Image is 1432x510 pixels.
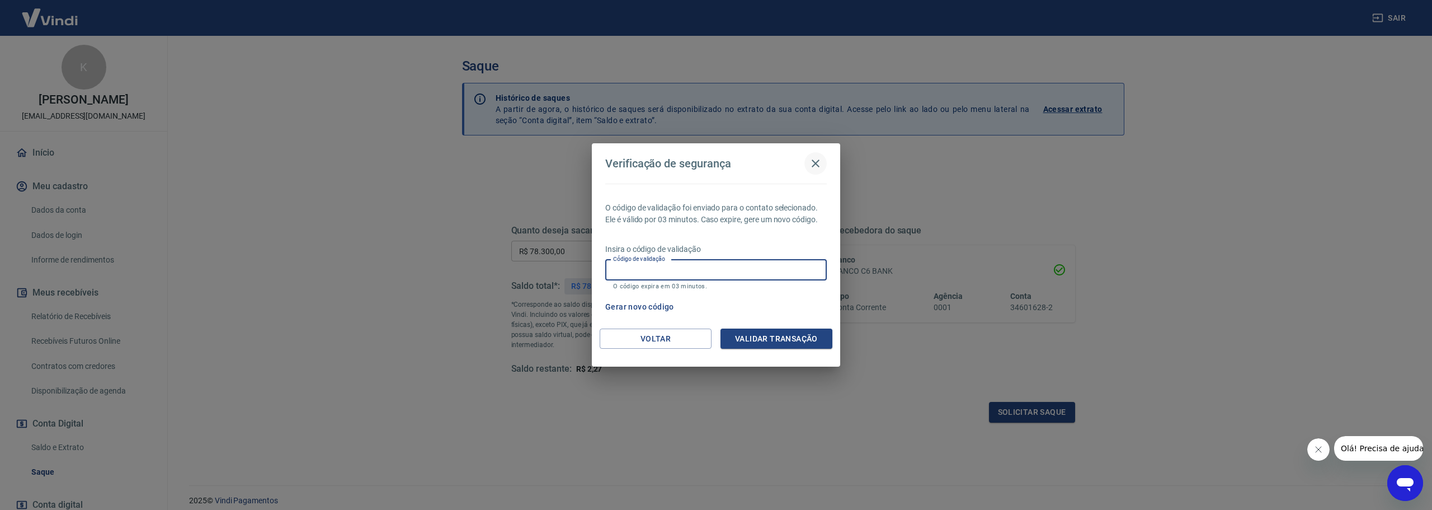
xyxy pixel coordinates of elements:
[613,255,665,263] label: Código de validação
[1334,436,1423,461] iframe: Mensagem da empresa
[1307,438,1330,461] iframe: Fechar mensagem
[613,283,819,290] p: O código expira em 03 minutos.
[1387,465,1423,501] iframe: Botão para abrir a janela de mensagens
[720,329,832,349] button: Validar transação
[600,329,712,349] button: Voltar
[7,8,94,17] span: Olá! Precisa de ajuda?
[605,244,827,255] p: Insira o código de validação
[605,202,827,226] p: O código de validação foi enviado para o contato selecionado. Ele é válido por 03 minutos. Caso e...
[601,297,679,317] button: Gerar novo código
[605,157,731,170] h4: Verificação de segurança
